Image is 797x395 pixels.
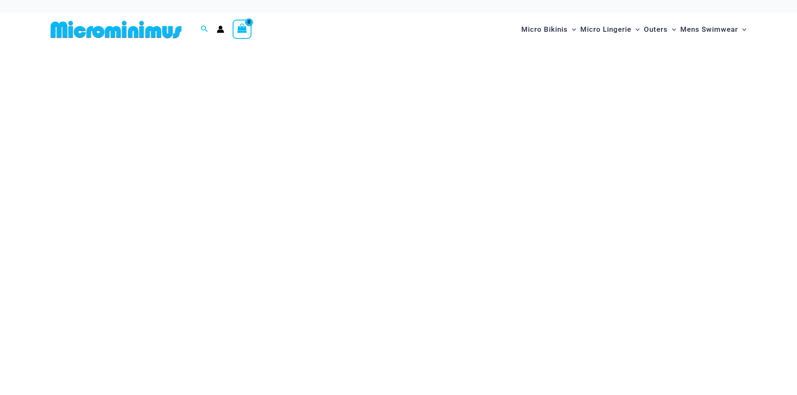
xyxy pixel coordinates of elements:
[233,20,252,39] a: View Shopping Cart, empty
[578,17,642,42] a: Micro LingerieMenu ToggleMenu Toggle
[678,17,748,42] a: Mens SwimwearMenu ToggleMenu Toggle
[738,19,746,40] span: Menu Toggle
[568,19,576,40] span: Menu Toggle
[519,17,578,42] a: Micro BikinisMenu ToggleMenu Toggle
[518,15,750,43] nav: Site Navigation
[668,19,676,40] span: Menu Toggle
[521,19,568,40] span: Micro Bikinis
[47,20,185,39] img: MM SHOP LOGO FLAT
[644,19,668,40] span: Outers
[201,24,208,35] a: Search icon link
[631,19,640,40] span: Menu Toggle
[580,19,631,40] span: Micro Lingerie
[217,25,224,33] a: Account icon link
[680,19,738,40] span: Mens Swimwear
[642,17,678,42] a: OutersMenu ToggleMenu Toggle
